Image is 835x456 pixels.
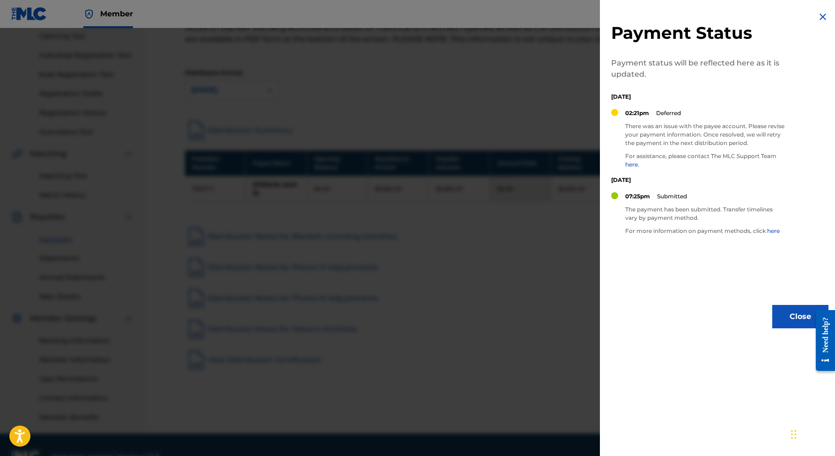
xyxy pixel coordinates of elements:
span: Member [100,8,133,19]
p: Deferred [656,109,681,117]
p: [DATE] [611,93,784,101]
iframe: Chat Widget [788,411,835,456]
img: Top Rightsholder [83,8,95,20]
div: Drag [791,420,797,449]
p: Payment status will be reflected here as it is updated. [611,58,784,80]
h2: Payment Status [611,22,784,43]
p: 07:25pm [625,192,650,201]
p: 02:21pm [625,109,649,117]
a: here. [625,161,639,168]
p: Submitted [657,192,687,201]
p: There was an issue with the payee account. Please revise your payment information. Once resolved,... [625,122,784,147]
p: For more information on payment methods, click [625,227,784,235]
p: For assistance, please contact The MLC Support Team [625,152,784,169]
p: [DATE] [611,176,784,184]
iframe: Resource Center [809,301,835,381]
p: The payment has been submitted. Transfer timelines vary by payment method. [625,205,784,222]
a: here [767,227,780,234]
button: Close [772,305,828,328]
img: MLC Logo [11,7,47,21]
